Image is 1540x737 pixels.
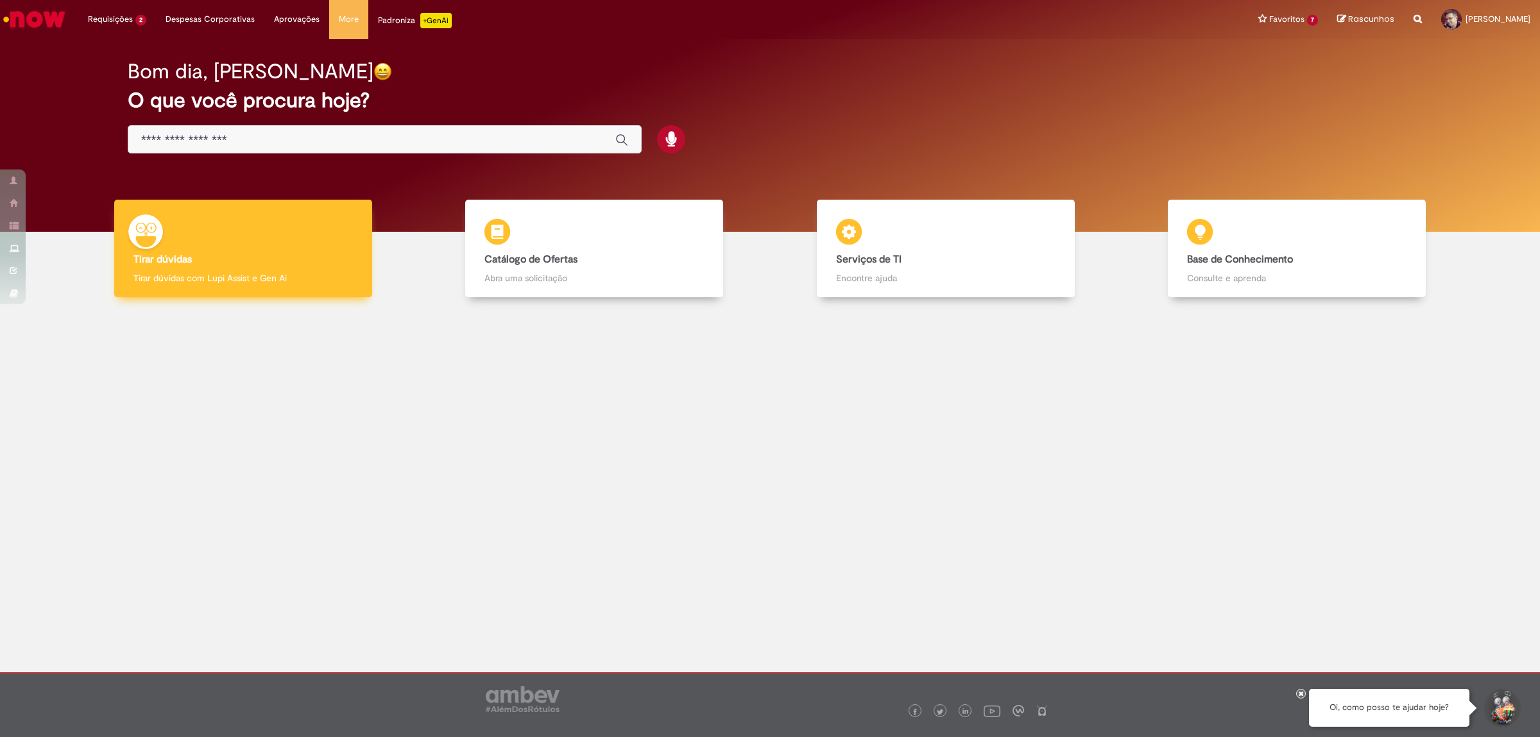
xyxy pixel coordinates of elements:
img: logo_footer_naosei.png [1036,705,1048,716]
span: [PERSON_NAME] [1466,13,1530,24]
span: Aprovações [274,13,320,26]
img: happy-face.png [373,62,392,81]
span: Requisições [88,13,133,26]
h2: Bom dia, [PERSON_NAME] [128,60,373,83]
span: 2 [135,15,146,26]
a: Tirar dúvidas Tirar dúvidas com Lupi Assist e Gen Ai [67,200,419,298]
div: Padroniza [378,13,452,28]
img: logo_footer_ambev_rotulo_gray.png [486,686,560,712]
a: Serviços de TI Encontre ajuda [770,200,1122,298]
b: Catálogo de Ofertas [484,253,577,266]
span: Favoritos [1269,13,1305,26]
a: Rascunhos [1337,13,1394,26]
p: Abra uma solicitação [484,272,704,284]
span: 7 [1307,15,1318,26]
a: Base de Conhecimento Consulte e aprenda [1122,200,1473,298]
img: logo_footer_twitter.png [937,709,943,715]
span: More [339,13,359,26]
img: logo_footer_linkedin.png [963,708,969,716]
img: logo_footer_workplace.png [1013,705,1024,716]
span: Despesas Corporativas [166,13,255,26]
div: Oi, como posso te ajudar hoje? [1309,689,1469,727]
h2: O que você procura hoje? [128,89,1412,112]
p: Encontre ajuda [836,272,1056,284]
p: Consulte e aprenda [1187,272,1407,284]
a: Catálogo de Ofertas Abra uma solicitação [419,200,771,298]
img: logo_footer_youtube.png [984,702,1000,719]
button: Iniciar Conversa de Suporte [1482,689,1521,727]
b: Serviços de TI [836,253,902,266]
b: Base de Conhecimento [1187,253,1293,266]
img: ServiceNow [1,6,67,32]
b: Tirar dúvidas [133,253,192,266]
p: +GenAi [420,13,452,28]
span: Rascunhos [1348,13,1394,25]
p: Tirar dúvidas com Lupi Assist e Gen Ai [133,272,353,284]
img: logo_footer_facebook.png [912,709,918,715]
